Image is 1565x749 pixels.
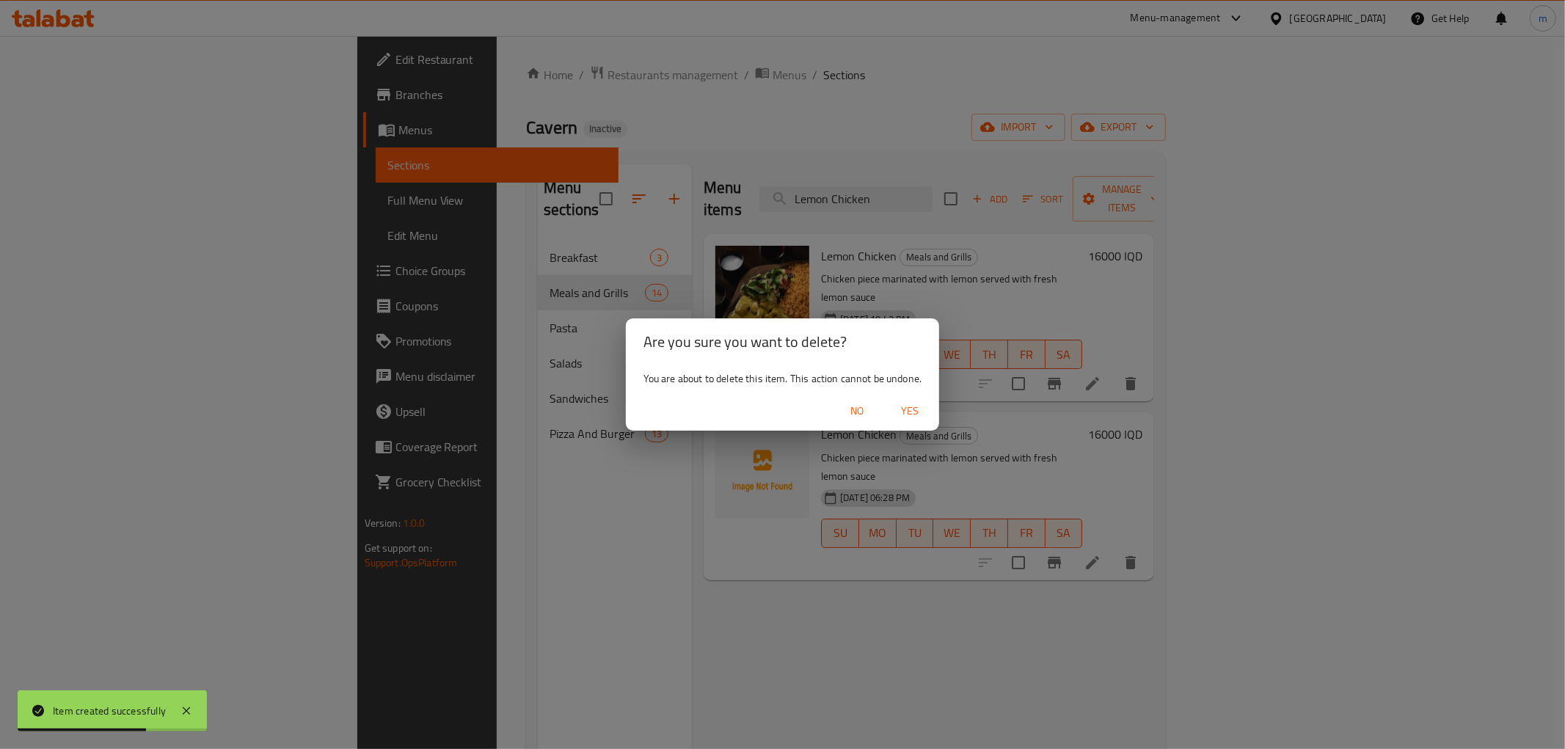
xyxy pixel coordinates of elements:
[892,402,927,420] span: Yes
[53,703,166,719] div: Item created successfully
[839,402,875,420] span: No
[886,398,933,425] button: Yes
[626,365,940,392] div: You are about to delete this item. This action cannot be undone.
[643,330,922,354] h2: Are you sure you want to delete?
[833,398,880,425] button: No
